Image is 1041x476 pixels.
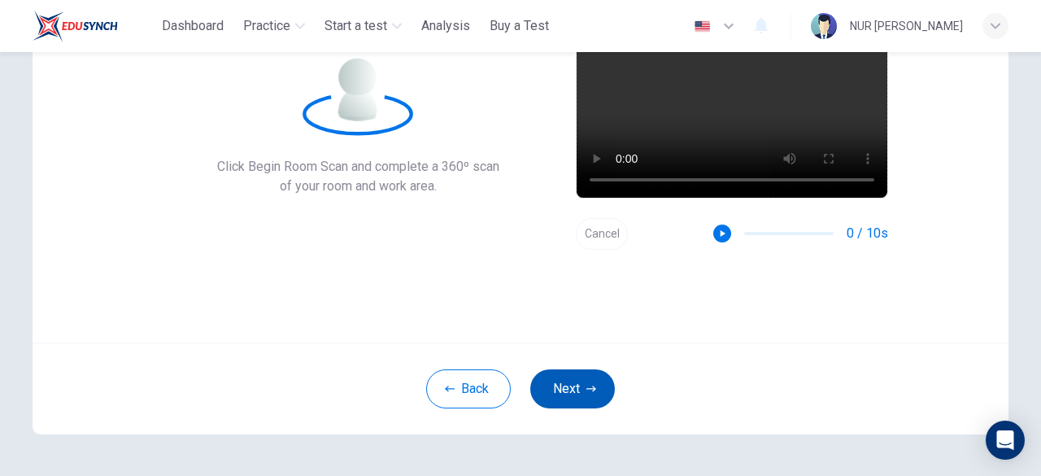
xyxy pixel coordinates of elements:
span: Analysis [421,16,470,36]
button: Buy a Test [483,11,555,41]
button: Dashboard [155,11,230,41]
span: Practice [243,16,290,36]
img: ELTC logo [33,10,118,42]
img: Profile picture [811,13,837,39]
button: Cancel [576,218,628,250]
span: 0 / 10s [847,224,888,243]
div: NUR [PERSON_NAME] [850,16,963,36]
div: Open Intercom Messenger [986,421,1025,460]
button: Back [426,369,511,408]
button: Analysis [415,11,477,41]
span: Click Begin Room Scan and complete a 360º scan [217,157,499,177]
a: ELTC logo [33,10,155,42]
button: Practice [237,11,311,41]
button: Next [530,369,615,408]
span: Start a test [324,16,387,36]
img: en [692,20,712,33]
span: Buy a Test [490,16,549,36]
span: of your room and work area. [217,177,499,196]
span: Dashboard [162,16,224,36]
button: Start a test [318,11,408,41]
